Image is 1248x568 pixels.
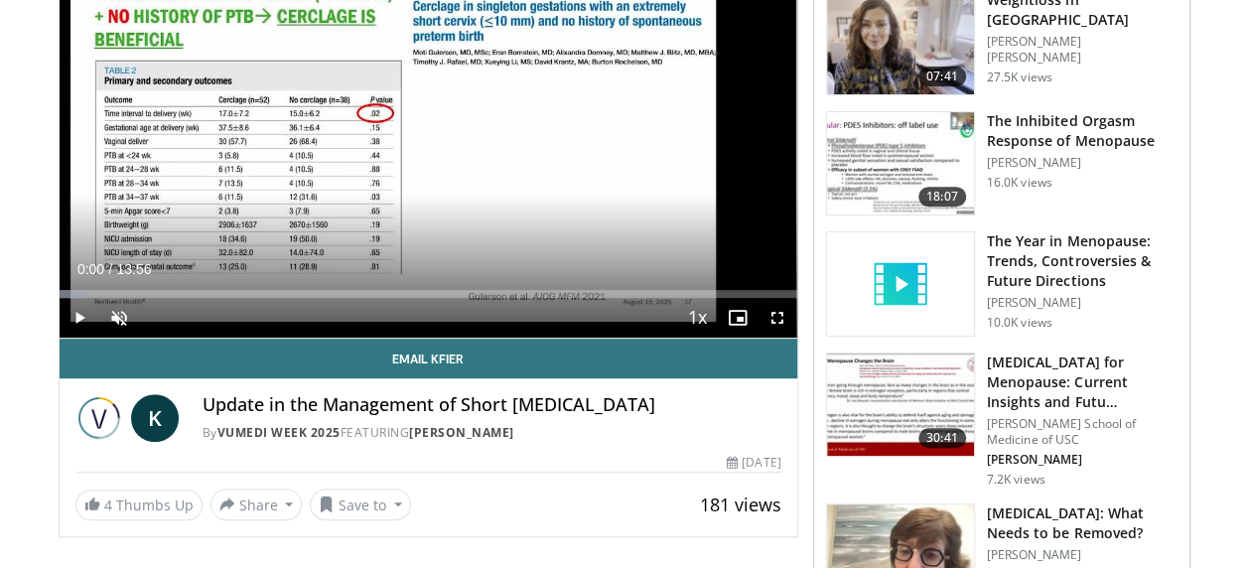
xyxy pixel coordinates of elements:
[827,232,974,336] img: video_placeholder_short.svg
[99,298,139,338] button: Unmute
[60,298,99,338] button: Play
[203,394,781,416] h4: Update in the Management of Short [MEDICAL_DATA]
[918,187,966,207] span: 18:07
[987,452,1178,468] p: [PERSON_NAME]
[987,547,1178,563] p: [PERSON_NAME]
[217,424,341,441] a: Vumedi Week 2025
[77,261,104,277] span: 0:00
[987,295,1178,311] p: [PERSON_NAME]
[75,394,123,442] img: Vumedi Week 2025
[109,261,113,277] span: /
[987,416,1178,448] p: [PERSON_NAME] School of Medicine of USC
[75,490,203,520] a: 4 Thumbs Up
[700,493,781,516] span: 181 views
[310,489,411,520] button: Save to
[987,175,1052,191] p: 16.0K views
[826,231,1178,337] a: The Year in Menopause: Trends, Controversies & Future Directions [PERSON_NAME] 10.0K views
[203,424,781,442] div: By FEATURING
[727,454,780,472] div: [DATE]
[718,298,758,338] button: Enable picture-in-picture mode
[758,298,797,338] button: Fullscreen
[826,353,1178,488] a: 30:41 [MEDICAL_DATA] for Menopause: Current Insights and Futu… [PERSON_NAME] School of Medicine o...
[116,261,151,277] span: 13:56
[987,155,1178,171] p: [PERSON_NAME]
[827,112,974,215] img: 283c0f17-5e2d-42ba-a87c-168d447cdba4.150x105_q85_crop-smart_upscale.jpg
[987,111,1178,151] h3: The Inhibited Orgasm Response of Menopause
[987,353,1178,412] h3: [MEDICAL_DATA] for Menopause: Current Insights and Futu…
[827,354,974,457] img: 47271b8a-94f4-49c8-b914-2a3d3af03a9e.150x105_q85_crop-smart_upscale.jpg
[131,394,179,442] a: K
[987,472,1045,488] p: 7.2K views
[987,315,1052,331] p: 10.0K views
[987,503,1178,543] h3: [MEDICAL_DATA]: What Needs to be Removed?
[60,290,797,298] div: Progress Bar
[409,424,514,441] a: [PERSON_NAME]
[918,428,966,448] span: 30:41
[678,298,718,338] button: Playback Rate
[987,231,1178,291] h3: The Year in Menopause: Trends, Controversies & Future Directions
[104,496,112,514] span: 4
[210,489,303,520] button: Share
[826,111,1178,216] a: 18:07 The Inhibited Orgasm Response of Menopause [PERSON_NAME] 16.0K views
[987,70,1052,85] p: 27.5K views
[60,339,797,378] a: Email Kfier
[987,34,1178,66] p: [PERSON_NAME] [PERSON_NAME]
[918,67,966,86] span: 07:41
